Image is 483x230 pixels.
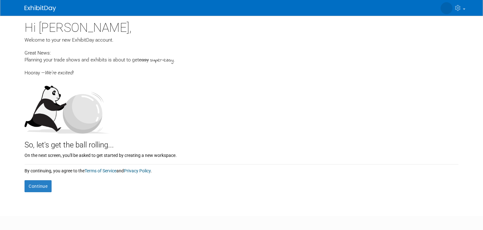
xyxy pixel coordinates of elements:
[85,168,116,173] a: Terms of Service
[25,79,109,134] img: Let's get the ball rolling
[25,37,458,43] div: Welcome to your new ExhibitDay account.
[124,168,151,173] a: Privacy Policy
[45,70,74,76] span: We're excited!
[25,151,458,158] div: On the next screen, you'll be asked to get started by creating a new workspace.
[25,134,458,151] div: So, let's get the ball rolling...
[25,56,458,64] div: Planning your trade shows and exhibits is about to get .
[25,180,52,192] button: Continue
[25,49,458,56] div: Great News:
[441,2,452,14] img: Rachel McDougall
[25,164,458,174] div: By continuing, you agree to the and .
[25,5,56,12] img: ExhibitDay
[150,57,174,64] span: super-easy
[25,16,458,37] div: Hi [PERSON_NAME],
[139,57,149,63] span: easy
[25,64,458,76] div: Hooray —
